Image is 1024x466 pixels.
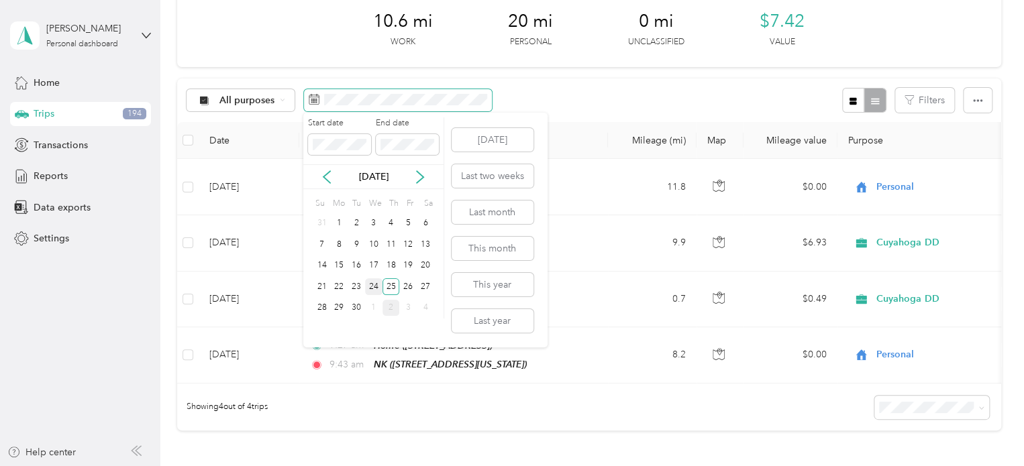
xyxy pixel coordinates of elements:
iframe: Everlance-gr Chat Button Frame [949,391,1024,466]
div: Sa [421,194,434,213]
div: 29 [330,300,348,316]
div: 12 [399,236,417,253]
td: [DATE] [199,327,299,384]
p: [DATE] [346,170,402,184]
div: 15 [330,257,348,274]
span: 20 mi [508,11,553,32]
span: Personal [876,347,999,362]
div: Th [387,194,399,213]
div: 5 [399,215,417,232]
span: 194 [123,108,146,120]
div: 19 [399,257,417,274]
div: 23 [348,278,365,295]
div: 10 [365,236,382,253]
button: Help center [7,445,76,459]
div: 11 [382,236,400,253]
span: Cuyahoga DD [876,235,999,250]
span: Transactions [34,138,88,152]
button: Filters [895,88,954,113]
td: 11.8 [608,159,697,215]
div: 24 [365,278,382,295]
div: Tu [350,194,362,213]
p: Personal [510,36,552,48]
p: Value [770,36,795,48]
span: 0 mi [639,11,674,32]
span: Personal [876,180,999,194]
span: 9:43 am [329,357,367,372]
div: 28 [313,300,331,316]
div: 27 [417,278,434,295]
div: 14 [313,257,331,274]
td: 9.9 [608,215,697,271]
div: 1 [330,215,348,232]
div: 31 [313,215,331,232]
div: 2 [382,300,400,316]
div: 25 [382,278,400,295]
div: 4 [382,215,400,232]
label: Start date [308,117,371,129]
th: Mileage value [744,122,837,159]
span: Data exports [34,200,91,215]
span: Showing 4 out of 4 trips [177,401,268,413]
span: Reports [34,169,68,183]
div: 9 [348,236,365,253]
span: Cuyahoga DD [876,292,999,306]
td: $6.93 [744,215,837,271]
span: NK ([STREET_ADDRESS][US_STATE]) [374,359,527,369]
button: This month [452,237,533,260]
div: 6 [417,215,434,232]
div: 1 [365,300,382,316]
span: 10.6 mi [373,11,433,32]
div: 26 [399,278,417,295]
div: 7 [313,236,331,253]
div: [PERSON_NAME] [46,21,130,36]
p: Work [391,36,415,48]
span: Settings [34,231,69,245]
td: $0.00 [744,327,837,384]
td: [DATE] [199,215,299,271]
button: This year [452,273,533,296]
span: Home [34,76,60,90]
th: Locations [299,122,608,159]
td: 0.7 [608,272,697,327]
div: 3 [399,300,417,316]
label: End date [376,117,439,129]
div: 3 [365,215,382,232]
td: $0.49 [744,272,837,327]
div: 22 [330,278,348,295]
button: Last year [452,309,533,333]
span: $7.42 [760,11,805,32]
div: 20 [417,257,434,274]
span: Home ([STREET_ADDRESS]) [374,340,493,351]
button: Last month [452,200,533,224]
td: [DATE] [199,159,299,215]
button: Last two weeks [452,164,533,188]
div: Fr [404,194,417,213]
div: Mo [331,194,346,213]
div: Personal dashboard [46,40,118,48]
div: We [367,194,382,213]
th: Date [199,122,299,159]
button: [DATE] [452,128,533,152]
th: Map [697,122,744,159]
div: 16 [348,257,365,274]
div: Su [313,194,326,213]
span: Trips [34,107,54,121]
div: 4 [417,300,434,316]
span: All purposes [219,96,275,105]
td: [DATE] [199,272,299,327]
div: 8 [330,236,348,253]
div: 30 [348,300,365,316]
div: 21 [313,278,331,295]
div: 17 [365,257,382,274]
td: 8.2 [608,327,697,384]
div: 13 [417,236,434,253]
td: $0.00 [744,159,837,215]
th: Mileage (mi) [608,122,697,159]
div: 18 [382,257,400,274]
div: 2 [348,215,365,232]
p: Unclassified [628,36,684,48]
